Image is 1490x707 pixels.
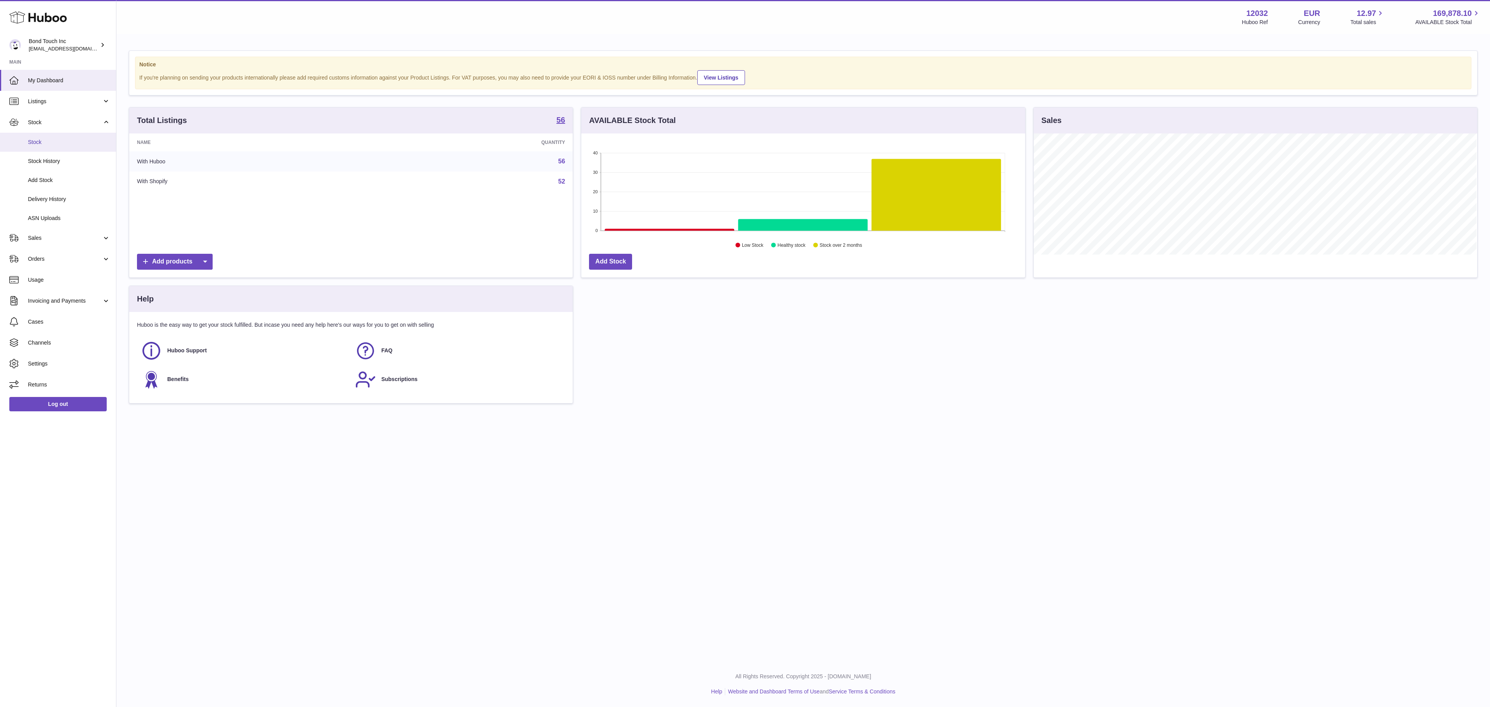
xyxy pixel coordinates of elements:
span: Benefits [167,376,189,383]
span: Sales [28,234,102,242]
a: Add Stock [589,254,632,270]
li: and [725,688,895,695]
a: Subscriptions [355,369,561,390]
span: Cases [28,318,110,326]
span: Usage [28,276,110,284]
a: Log out [9,397,107,411]
a: 56 [556,116,565,125]
span: Stock [28,119,102,126]
span: Stock [28,139,110,146]
text: 0 [596,228,598,233]
text: Healthy stock [778,243,806,248]
span: Subscriptions [381,376,418,383]
a: Website and Dashboard Terms of Use [728,688,819,695]
a: Huboo Support [141,340,347,361]
strong: Notice [139,61,1467,68]
td: With Shopify [129,172,369,192]
span: AVAILABLE Stock Total [1415,19,1481,26]
span: Listings [28,98,102,105]
a: 52 [558,178,565,185]
span: Delivery History [28,196,110,203]
div: Currency [1298,19,1320,26]
span: [EMAIL_ADDRESS][DOMAIN_NAME] [29,45,114,52]
a: 12.97 Total sales [1350,8,1385,26]
a: 169,878.10 AVAILABLE Stock Total [1415,8,1481,26]
td: With Huboo [129,151,369,172]
a: Service Terms & Conditions [829,688,896,695]
text: Low Stock [742,243,764,248]
strong: 12032 [1246,8,1268,19]
text: 20 [593,189,598,194]
span: Huboo Support [167,347,207,354]
a: View Listings [697,70,745,85]
span: 12.97 [1357,8,1376,19]
text: 10 [593,209,598,213]
span: Orders [28,255,102,263]
a: FAQ [355,340,561,361]
a: 56 [558,158,565,165]
span: 169,878.10 [1433,8,1472,19]
span: FAQ [381,347,393,354]
h3: Sales [1041,115,1062,126]
a: Help [711,688,722,695]
span: Settings [28,360,110,367]
strong: EUR [1304,8,1320,19]
p: Huboo is the easy way to get your stock fulfilled. But incase you need any help here's our ways f... [137,321,565,329]
div: Bond Touch Inc [29,38,99,52]
h3: Total Listings [137,115,187,126]
th: Name [129,133,369,151]
img: logistics@bond-touch.com [9,39,21,51]
a: Add products [137,254,213,270]
span: My Dashboard [28,77,110,84]
div: If you're planning on sending your products internationally please add required customs informati... [139,69,1467,85]
span: ASN Uploads [28,215,110,222]
div: Huboo Ref [1242,19,1268,26]
span: Channels [28,339,110,347]
span: Stock History [28,158,110,165]
span: Returns [28,381,110,388]
h3: AVAILABLE Stock Total [589,115,676,126]
span: Total sales [1350,19,1385,26]
text: Stock over 2 months [820,243,862,248]
text: 30 [593,170,598,175]
span: Add Stock [28,177,110,184]
text: 40 [593,151,598,155]
p: All Rights Reserved. Copyright 2025 - [DOMAIN_NAME] [123,673,1484,680]
span: Invoicing and Payments [28,297,102,305]
strong: 56 [556,116,565,124]
a: Benefits [141,369,347,390]
th: Quantity [369,133,573,151]
h3: Help [137,294,154,304]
